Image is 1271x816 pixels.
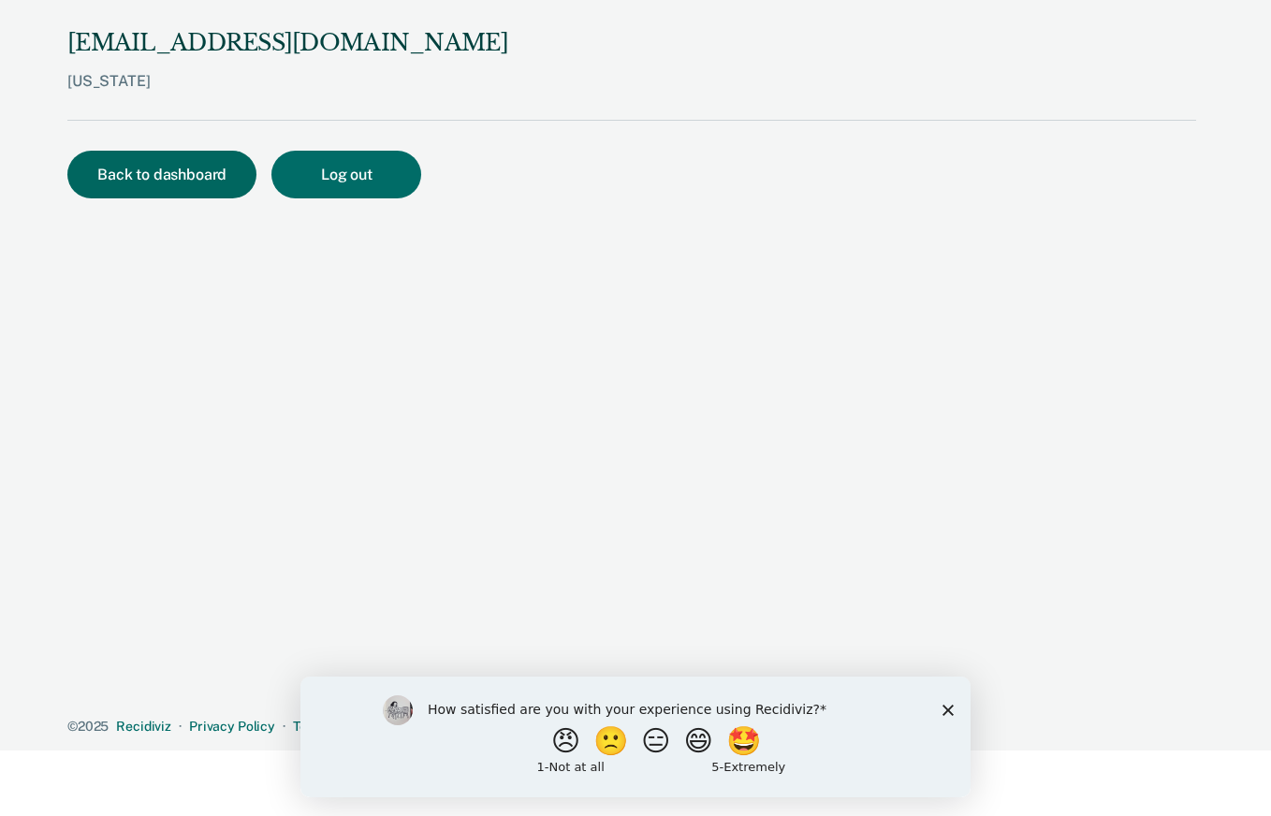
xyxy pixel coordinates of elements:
[116,719,171,734] a: Recidiviz
[189,719,275,734] a: Privacy Policy
[67,719,1196,735] div: · ·
[67,30,508,57] div: [EMAIL_ADDRESS][DOMAIN_NAME]
[67,168,271,182] a: Back to dashboard
[67,72,508,120] div: [US_STATE]
[293,719,394,734] a: Terms of Service
[67,151,256,198] button: Back to dashboard
[67,719,109,734] span: © 2025
[300,677,971,797] iframe: Survey by Kim from Recidiviz
[271,151,421,198] button: Log out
